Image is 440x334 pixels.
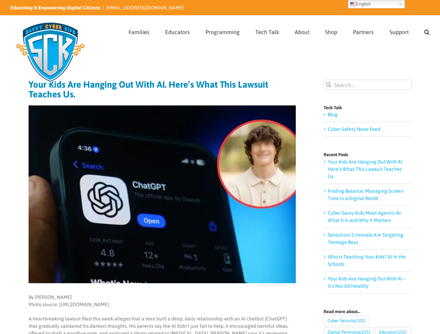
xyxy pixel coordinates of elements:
[328,276,406,289] a: Your Kids Are Hanging Out With AI – It’s Not All Healthy
[206,29,240,35] span: Programming
[355,316,365,325] span: (102)
[129,29,149,35] span: Families
[328,159,403,179] a: Your Kids Are Hanging Out With AI. Here’s What This Lawsuit Teaches Us.
[324,105,412,110] h4: Tech Talk
[324,316,369,326] a: Cyber Security (102 items)
[255,29,279,35] span: Tech Talk
[328,232,403,245] a: Sextortion Criminals Are Targeting Teenage Boys
[106,5,184,10] a: [EMAIL_ADDRESS][DOMAIN_NAME]
[328,210,402,223] a: Cyber Savvy Kids Meet Agentic AI: What It Is and Why It Matters
[389,16,409,46] a: Support
[328,254,406,267] a: Who Is Teaching Your Kids? AI In the Schools
[324,309,412,314] h4: Read more about…
[424,16,430,46] a: Search
[350,1,356,7] img: en
[10,17,90,87] img: Savvy Cyber Kids Logo
[328,188,403,201] a: Finding Balance: Managing Screen Time in a Digital World
[324,80,412,90] input: Search...
[129,16,430,46] nav: Main Menu
[389,29,409,35] span: Support
[165,29,190,35] span: Educators
[29,294,72,300] em: By [PERSON_NAME]
[129,16,149,46] a: Families
[10,5,100,10] i: Educating & Empowering Digital Citizens
[325,29,337,35] span: Shop
[328,126,380,132] a: Cyber Safety News Feed
[206,16,240,46] a: Programming
[295,29,309,35] span: About
[325,16,337,46] a: Shop
[324,80,334,90] input: Search
[328,112,338,117] a: Blog
[29,80,296,99] h1: Your Kids Are Hanging Out With AI. Here’s What This Lawsuit Teaches Us.
[165,16,190,46] a: Educators
[29,294,296,308] p: Photo source: [URL][DOMAIN_NAME]
[353,29,374,35] span: Partners
[324,152,412,157] h4: Recent Posts
[353,16,374,46] a: Partners
[255,16,279,46] a: Tech Talk
[295,16,309,46] a: About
